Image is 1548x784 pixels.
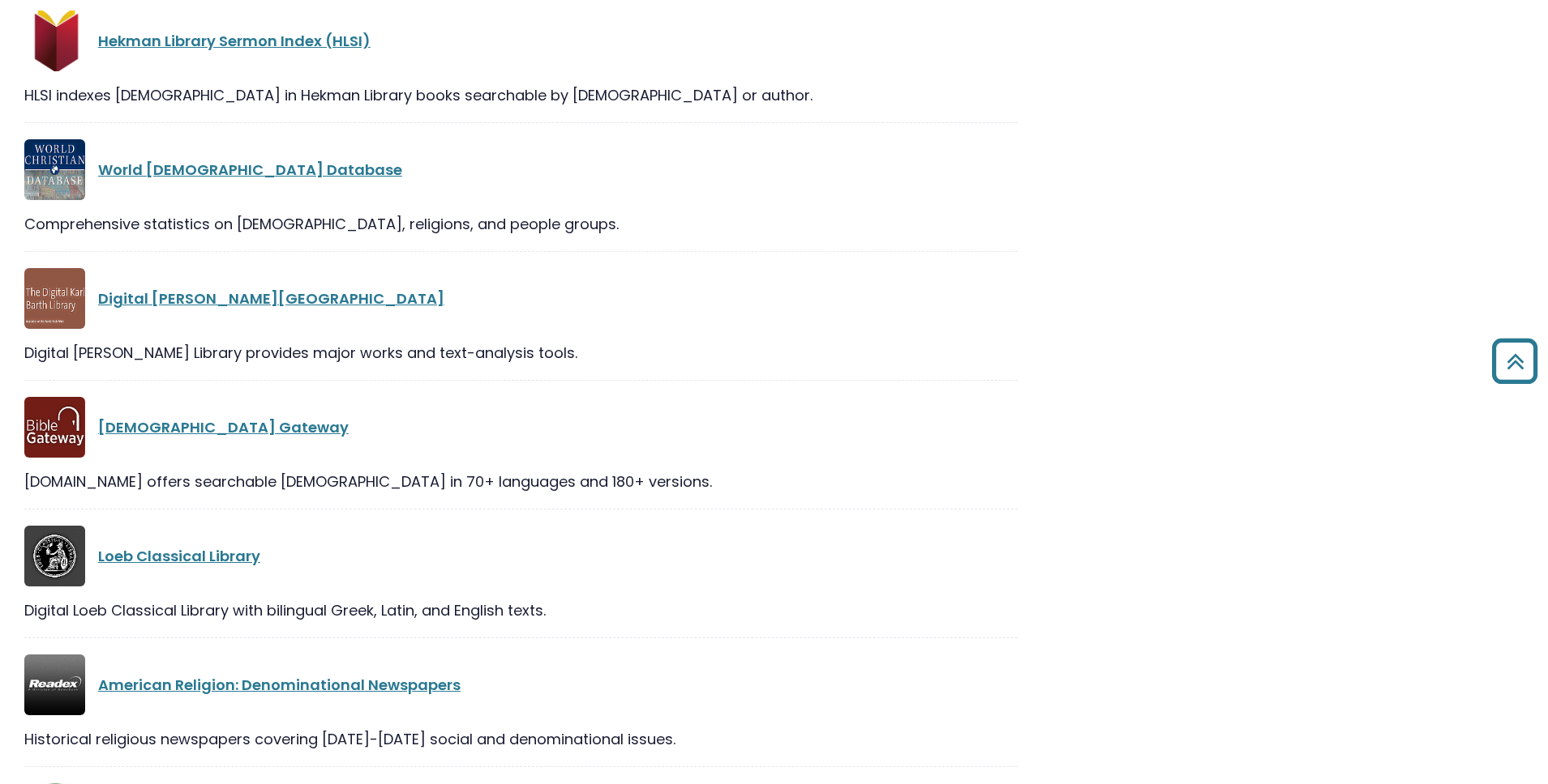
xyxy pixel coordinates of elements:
[24,471,1018,492] div: [DOMAIN_NAME] offers searchable [DEMOGRAPHIC_DATA] in 70+ languages and 180+ versions.
[1486,346,1544,376] a: Back to Top
[24,342,1018,364] div: Digital [PERSON_NAME] Library provides major works and text-analysis tools.
[24,213,1018,235] div: Comprehensive statistics on [DEMOGRAPHIC_DATA], religions, and people groups.
[98,675,461,695] a: American Religion: Denominational Newspapers
[98,417,349,437] a: [DEMOGRAPHIC_DATA] Gateway
[24,84,1018,106] div: HLSI indexes [DEMOGRAPHIC_DATA] in Hekman Library books searchable by [DEMOGRAPHIC_DATA] or author.
[98,160,402,180] a: World [DEMOGRAPHIC_DATA] Database
[98,546,260,566] a: Loeb Classical Library
[24,599,1018,621] div: Digital Loeb Classical Library with bilingual Greek, Latin, and English texts.
[98,288,444,309] a: Digital [PERSON_NAME][GEOGRAPHIC_DATA]
[24,728,1018,750] div: Historical religious newspapers covering [DATE]-[DATE] social and denominational issues.
[98,31,371,51] a: Hekman Library Sermon Index (HLSI)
